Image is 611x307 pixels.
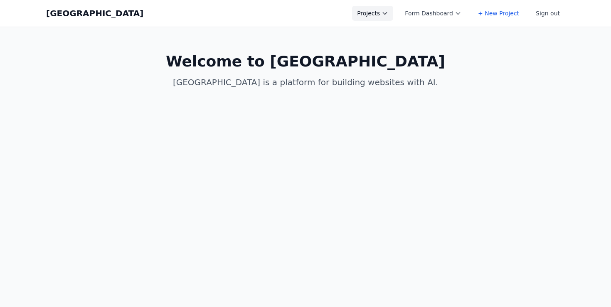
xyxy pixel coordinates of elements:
h1: Welcome to [GEOGRAPHIC_DATA] [146,53,465,70]
p: [GEOGRAPHIC_DATA] is a platform for building websites with AI. [146,76,465,88]
a: + New Project [473,6,524,21]
button: Sign out [531,6,565,21]
a: [GEOGRAPHIC_DATA] [46,7,143,19]
button: Form Dashboard [400,6,466,21]
button: Projects [352,6,393,21]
